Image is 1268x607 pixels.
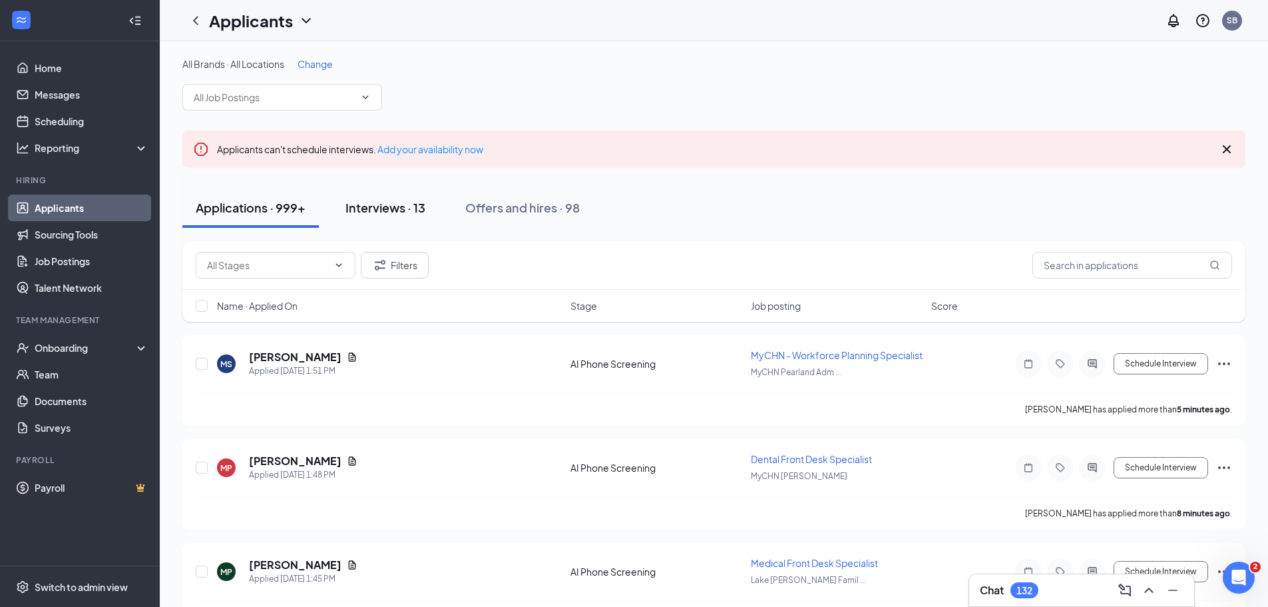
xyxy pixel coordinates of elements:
span: Applicants can't schedule interviews. [217,143,483,155]
button: Schedule Interview [1114,457,1208,478]
input: All Stages [207,258,328,273]
a: Talent Network [35,275,148,301]
svg: Cross [1219,141,1235,157]
span: Name · Applied On [217,299,298,312]
a: Home [35,55,148,81]
svg: Ellipses [1216,564,1232,580]
svg: Filter [372,257,388,273]
svg: UserCheck [16,341,29,354]
button: ChevronUp [1138,580,1160,601]
svg: ActiveChat [1084,462,1100,473]
div: Onboarding [35,341,137,354]
button: Filter Filters [361,252,429,279]
div: Team Management [16,314,146,326]
a: Job Postings [35,248,148,275]
span: Medical Front Desk Specialist [751,557,878,569]
span: Job posting [751,299,801,312]
svg: ActiveChat [1084,358,1100,369]
svg: Document [347,352,357,362]
svg: Document [347,456,357,466]
div: AI Phone Screening [570,565,743,578]
svg: Notifications [1165,13,1181,29]
a: Add your availability now [377,143,483,155]
h1: Applicants [209,9,293,32]
svg: Error [193,141,209,157]
svg: Collapse [128,14,142,27]
svg: Note [1020,462,1036,473]
h5: [PERSON_NAME] [249,454,341,468]
svg: Tag [1052,358,1068,369]
span: Lake [PERSON_NAME] Famil ... [751,575,866,585]
a: Documents [35,388,148,414]
div: Interviews · 13 [345,199,425,216]
svg: ChevronLeft [188,13,204,29]
a: Surveys [35,414,148,441]
svg: ComposeMessage [1117,582,1133,598]
div: AI Phone Screening [570,357,743,370]
p: [PERSON_NAME] has applied more than . [1025,404,1232,415]
h3: Chat [980,583,1004,598]
svg: Tag [1052,566,1068,577]
svg: WorkstreamLogo [15,13,28,27]
svg: Note [1020,358,1036,369]
b: 5 minutes ago [1177,404,1230,414]
svg: Analysis [16,141,29,155]
svg: QuestionInfo [1195,13,1211,29]
button: Schedule Interview [1114,353,1208,374]
button: Schedule Interview [1114,561,1208,582]
iframe: Intercom live chat [1223,562,1255,594]
p: [PERSON_NAME] has applied more than . [1025,508,1232,519]
div: MP [220,462,232,474]
svg: Settings [16,580,29,594]
a: Team [35,361,148,388]
h5: [PERSON_NAME] [249,558,341,572]
button: Minimize [1162,580,1183,601]
div: Applied [DATE] 1:45 PM [249,572,357,586]
div: Offers and hires · 98 [465,199,580,216]
span: Change [298,58,333,70]
a: PayrollCrown [35,474,148,501]
b: 8 minutes ago [1177,508,1230,518]
svg: Tag [1052,462,1068,473]
a: Sourcing Tools [35,221,148,248]
div: Switch to admin view [35,580,128,594]
a: Applicants [35,195,148,221]
span: MyCHN - Workforce Planning Specialist [751,349,923,361]
input: Search in applications [1032,252,1232,279]
svg: Note [1020,566,1036,577]
svg: Ellipses [1216,460,1232,476]
svg: Minimize [1165,582,1181,598]
svg: ChevronDown [360,92,371,103]
svg: Document [347,560,357,570]
div: MP [220,566,232,578]
div: Reporting [35,141,149,155]
a: Messages [35,81,148,108]
button: ComposeMessage [1114,580,1136,601]
h5: [PERSON_NAME] [249,350,341,364]
span: MyCHN Pearland Adm ... [751,367,841,377]
span: MyCHN [PERSON_NAME] [751,471,847,481]
div: 132 [1016,585,1032,596]
span: 2 [1250,562,1261,572]
span: Score [931,299,958,312]
span: All Brands · All Locations [182,58,284,70]
input: All Job Postings [194,90,355,105]
div: Payroll [16,454,146,466]
div: Hiring [16,175,146,186]
div: MS [220,358,232,370]
div: Applications · 999+ [196,199,306,216]
a: Scheduling [35,108,148,135]
div: AI Phone Screening [570,461,743,474]
svg: MagnifyingGlass [1209,260,1220,271]
div: Applied [DATE] 1:48 PM [249,468,357,482]
svg: ChevronDown [333,260,344,271]
svg: ChevronDown [298,13,314,29]
div: SB [1227,15,1237,26]
svg: Ellipses [1216,356,1232,372]
svg: ActiveChat [1084,566,1100,577]
svg: ChevronUp [1141,582,1157,598]
span: Stage [570,299,597,312]
div: Applied [DATE] 1:51 PM [249,364,357,378]
span: Dental Front Desk Specialist [751,453,872,465]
